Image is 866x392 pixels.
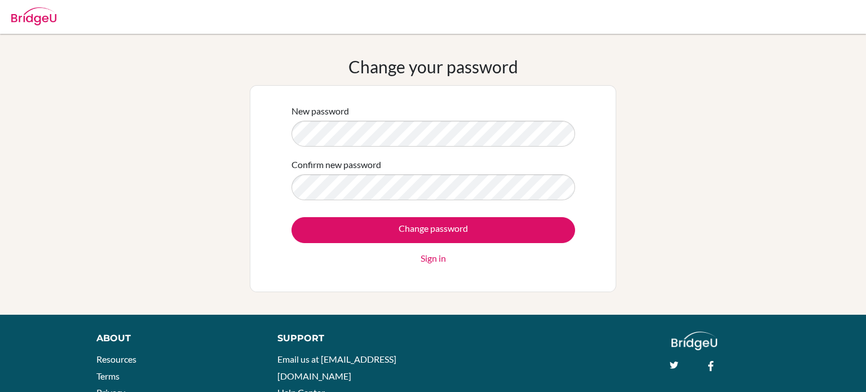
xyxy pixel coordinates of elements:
img: logo_white@2x-f4f0deed5e89b7ecb1c2cc34c3e3d731f90f0f143d5ea2071677605dd97b5244.png [671,332,717,350]
label: New password [291,104,349,118]
div: Support [277,332,421,345]
img: Bridge-U [11,7,56,25]
input: Change password [291,217,575,243]
a: Terms [96,371,120,381]
a: Email us at [EMAIL_ADDRESS][DOMAIN_NAME] [277,354,396,381]
div: About [96,332,252,345]
a: Resources [96,354,136,364]
label: Confirm new password [291,158,381,171]
a: Sign in [421,252,446,265]
h1: Change your password [348,56,518,77]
